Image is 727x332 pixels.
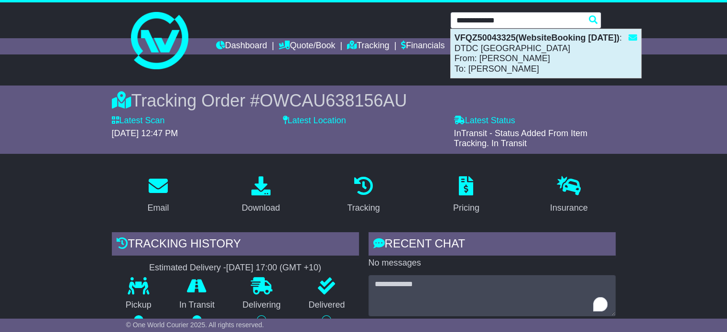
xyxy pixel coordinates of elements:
[112,90,616,111] div: Tracking Order #
[455,33,619,43] strong: VFQZ50043325(WebsiteBooking [DATE])
[369,258,616,268] p: No messages
[279,38,335,54] a: Quote/Book
[544,173,594,218] a: Insurance
[369,275,616,316] textarea: To enrich screen reader interactions, please activate Accessibility in Grammarly extension settings
[141,173,175,218] a: Email
[453,202,479,214] div: Pricing
[226,263,321,273] div: [DATE] 17:00 (GMT +10)
[451,29,641,78] div: : DTDC [GEOGRAPHIC_DATA] From: [PERSON_NAME] To: [PERSON_NAME]
[341,173,386,218] a: Tracking
[260,91,407,110] span: OWCAU638156AU
[112,263,359,273] div: Estimated Delivery -
[242,202,280,214] div: Download
[216,38,267,54] a: Dashboard
[347,202,380,214] div: Tracking
[165,300,228,311] p: In Transit
[126,321,264,329] span: © One World Courier 2025. All rights reserved.
[283,116,346,126] label: Latest Location
[347,38,389,54] a: Tracking
[294,300,358,311] p: Delivered
[369,232,616,258] div: RECENT CHAT
[228,300,294,311] p: Delivering
[112,129,178,138] span: [DATE] 12:47 PM
[112,300,165,311] p: Pickup
[550,202,588,214] div: Insurance
[147,202,169,214] div: Email
[401,38,445,54] a: Financials
[454,116,515,126] label: Latest Status
[112,232,359,258] div: Tracking history
[454,129,587,149] span: InTransit - Status Added From Item Tracking. In Transit
[447,173,486,218] a: Pricing
[236,173,286,218] a: Download
[112,116,165,126] label: Latest Scan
